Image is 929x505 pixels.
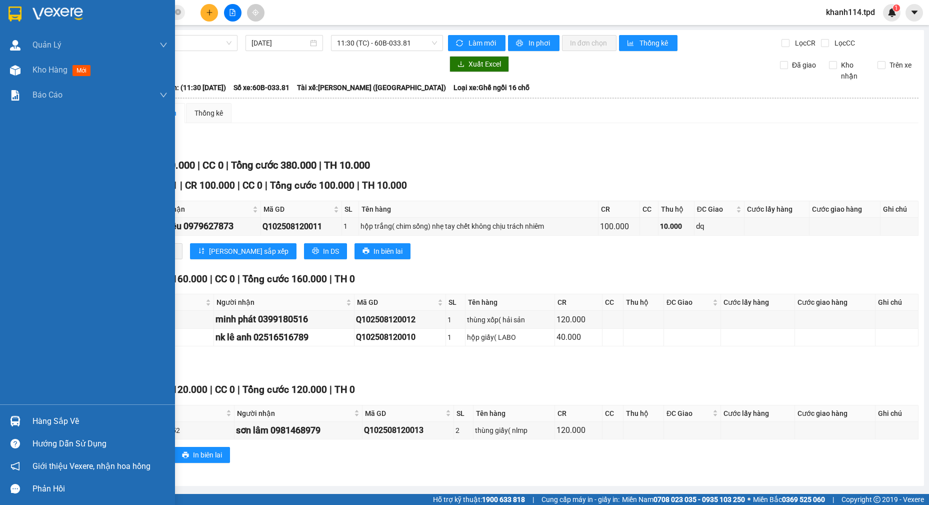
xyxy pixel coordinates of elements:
[532,494,534,505] span: |
[619,35,677,51] button: bar-chartThống kê
[182,451,189,459] span: printer
[809,201,880,218] th: Cước giao hàng
[8,7,21,22] img: logo-vxr
[262,220,339,233] div: Q102508120011
[198,247,205,255] span: sort-ascending
[175,9,181,15] span: close-circle
[10,439,20,448] span: question-circle
[905,4,923,22] button: caret-down
[457,61,464,69] span: download
[880,201,918,218] th: Ghi chú
[454,405,473,422] th: SL
[747,497,750,501] span: ⚪️
[556,331,600,343] div: 40.000
[473,405,555,422] th: Tên hàng
[360,221,596,232] div: hộp trắng( chim sống) nhẹ tay chết không chịu trách nhiêm
[482,495,525,503] strong: 1900 633 818
[818,6,883,19] span: khanh114.tpd
[640,201,658,218] th: CC
[200,4,218,22] button: plus
[193,449,222,460] span: In biên lai
[721,294,795,311] th: Cước lấy hàng
[455,425,471,436] div: 2
[433,494,525,505] span: Hỗ trợ kỹ thuật:
[622,494,745,505] span: Miền Nam
[237,384,240,395] span: |
[475,425,553,436] div: thùng giấy( nlmp
[233,82,289,93] span: Số xe: 60B-033.81
[639,38,669,49] span: Thống kê
[215,273,235,285] span: CC 0
[297,82,446,93] span: Tài xế: [PERSON_NAME] ([GEOGRAPHIC_DATA])
[555,294,602,311] th: CR
[627,40,635,48] span: bar-chart
[446,294,465,311] th: SL
[666,408,710,419] span: ĐC Giao
[174,447,230,463] button: printerIn biên lai
[362,247,369,255] span: printer
[10,65,20,76] img: warehouse-icon
[359,201,598,218] th: Tên hàng
[247,4,264,22] button: aim
[153,82,226,93] span: Chuyến: (11:30 [DATE])
[10,40,20,51] img: warehouse-icon
[468,38,497,49] span: Làm mới
[562,35,616,51] button: In đơn chọn
[242,180,262,191] span: CC 0
[210,273,212,285] span: |
[78,33,141,57] div: NGUYÊN ( gọi gấp )
[78,9,141,33] div: Quận 10
[788,60,820,71] span: Đã giao
[224,4,241,22] button: file-add
[541,494,619,505] span: Cung cấp máy in - giấy in:
[32,89,62,101] span: Báo cáo
[251,38,308,49] input: 12/08/2025
[508,35,559,51] button: printerIn phơi
[875,405,918,422] th: Ghi chú
[453,82,529,93] span: Loại xe: Ghế ngồi 16 chỗ
[447,314,463,325] div: 1
[354,243,410,259] button: printerIn biên lai
[10,90,20,101] img: solution-icon
[215,312,352,326] div: minh phát 0399180516
[337,36,437,51] span: 11:30 (TC) - 60B-033.81
[885,60,915,71] span: Trên xe
[528,38,551,49] span: In phơi
[10,484,20,493] span: message
[357,180,359,191] span: |
[555,405,602,422] th: CR
[342,201,359,218] th: SL
[467,314,553,325] div: thùng xốp( hải sản
[175,8,181,18] span: close-circle
[448,35,505,51] button: syncLàm mới
[697,204,734,215] span: ĐC Giao
[362,422,454,439] td: Q102508120013
[32,414,167,429] div: Hàng sắp về
[753,494,825,505] span: Miền Bắc
[837,60,870,82] span: Kho nhận
[10,416,20,426] img: warehouse-icon
[323,246,339,257] span: In DS
[334,384,355,395] span: TH 0
[887,8,896,17] img: icon-new-feature
[216,297,344,308] span: Người nhận
[373,246,402,257] span: In biên lai
[362,180,407,191] span: TH 10.000
[304,243,347,259] button: printerIn DS
[600,220,638,233] div: 100.000
[666,297,710,308] span: ĐC Giao
[875,294,918,311] th: Ghi chú
[356,313,444,326] div: Q102508120012
[242,384,327,395] span: Tổng cước 120.000
[456,40,464,48] span: sync
[602,294,623,311] th: CC
[516,40,524,48] span: printer
[598,201,640,218] th: CR
[146,219,259,233] div: anh triêu 0979627873
[660,221,692,232] div: 10.000
[354,311,446,328] td: Q102508120012
[185,180,235,191] span: CR 100.000
[795,294,875,311] th: Cước giao hàng
[32,65,67,75] span: Kho hàng
[894,5,898,12] span: 1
